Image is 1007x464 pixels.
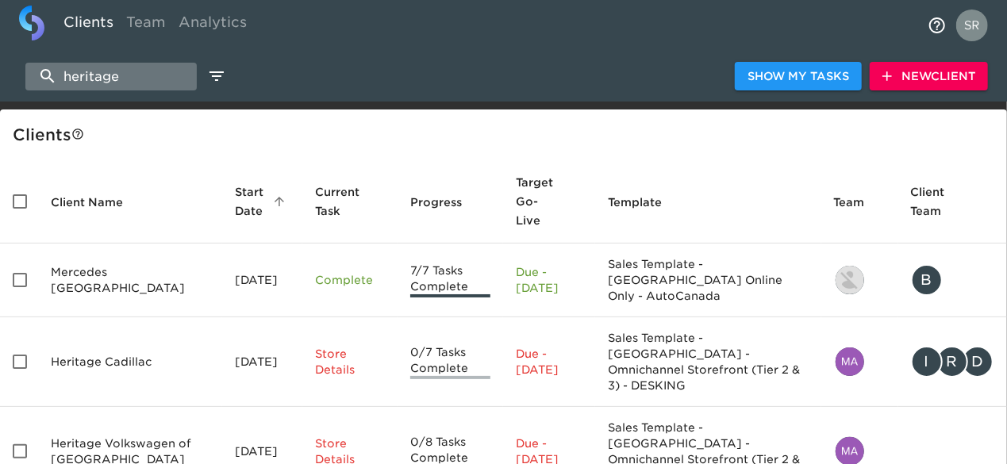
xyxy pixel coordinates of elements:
[315,272,385,288] p: Complete
[516,173,582,230] span: Target Go-Live
[203,63,230,90] button: edit
[962,346,994,378] div: D
[410,193,482,212] span: Progress
[38,317,222,407] td: Heritage Cadillac
[25,63,197,90] input: search
[936,346,968,378] div: R
[911,182,994,220] span: Client Team
[57,6,120,44] a: Clients
[222,244,302,317] td: [DATE]
[222,317,302,407] td: [DATE]
[911,264,943,296] div: B
[911,264,994,296] div: byates@mbhv.ca
[315,182,385,220] span: Current Task
[516,173,562,230] span: Calculated based on the start date and the duration of all Tasks contained in this Hub.
[38,244,222,317] td: Mercedes [GEOGRAPHIC_DATA]
[398,317,503,407] td: 0/7 Tasks Complete
[911,346,994,378] div: ingy@ehautomotive.com, rsteadman@heritagecadillac.net, dgaynor@heritagecadillac.net
[51,193,144,212] span: Client Name
[19,6,44,40] img: logo
[516,346,582,378] p: Due - [DATE]
[235,182,290,220] span: Start Date
[748,67,849,86] span: Show My Tasks
[918,6,956,44] button: notifications
[595,244,821,317] td: Sales Template - [GEOGRAPHIC_DATA] Online Only - AutoCanada
[13,122,1001,148] div: Client s
[172,6,253,44] a: Analytics
[315,182,364,220] span: This is the next Task in this Hub that should be completed
[71,128,84,140] svg: This is a list of all of your clients and clients shared with you
[120,6,172,44] a: Team
[834,346,886,378] div: matthew.grajales@cdk.com
[911,346,943,378] div: I
[735,62,862,91] button: Show My Tasks
[956,10,988,41] img: Profile
[608,193,682,212] span: Template
[595,317,821,407] td: Sales Template - [GEOGRAPHIC_DATA] - Omnichannel Storefront (Tier 2 & 3) - DESKING
[834,264,886,296] div: ryan.tamanini@roadster.com
[870,62,988,91] button: NewClient
[834,193,886,212] span: Team
[398,244,503,317] td: 7/7 Tasks Complete
[836,266,864,294] img: ryan.tamanini@roadster.com
[315,346,385,378] p: Store Details
[516,264,582,296] p: Due - [DATE]
[836,347,864,376] img: matthew.grajales@cdk.com
[882,67,975,86] span: New Client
